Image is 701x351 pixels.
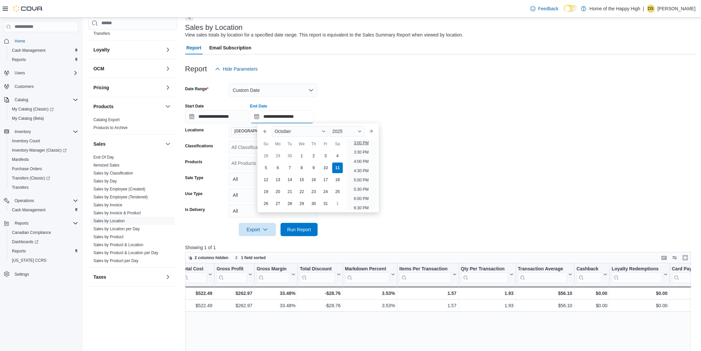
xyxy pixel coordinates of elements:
[12,128,78,136] span: Inventory
[4,34,78,296] nav: Complex example
[612,289,668,297] div: $0.00
[461,289,513,297] div: 1.93
[185,32,463,38] div: View sales totals by location for a specified date range. This report is equivalent to the Sales ...
[285,151,295,161] div: day-30
[15,84,34,89] span: Customers
[12,219,31,227] button: Reports
[275,129,291,134] span: October
[400,266,457,283] button: Items Per Transaction
[93,155,114,160] span: End Of Day
[9,174,78,182] span: Transfers (Classic)
[332,186,343,197] div: day-25
[185,65,207,73] h3: Report
[12,57,26,62] span: Reports
[12,106,54,112] span: My Catalog (Classic)
[257,289,296,297] div: 33.48%
[308,163,319,173] div: day-9
[366,126,376,137] button: Next month
[93,210,141,216] span: Sales by Invoice & Product
[1,36,81,46] button: Home
[461,266,508,272] div: Qty Per Transaction
[12,37,28,45] a: Home
[93,171,133,175] a: Sales by Classification
[93,84,109,91] h3: Pricing
[250,110,314,123] input: Press the down key to enter a popover containing a calendar. Press the escape key to close the po...
[272,126,328,137] div: Button. Open the month selector. October is currently selected.
[320,139,331,149] div: Fr
[461,266,508,283] div: Qty Per Transaction
[93,46,110,53] h3: Loyalty
[1,127,81,136] button: Inventory
[93,243,143,247] a: Sales by Product & Location
[9,146,78,154] span: Inventory Manager (Classic)
[351,185,371,193] li: 5:30 PM
[15,38,25,44] span: Home
[181,266,212,283] button: Total Cost
[7,174,81,183] a: Transfers (Classic)
[400,302,457,310] div: 1.57
[7,136,81,146] button: Inventory Count
[261,186,271,197] div: day-19
[400,289,457,297] div: 1.57
[93,274,163,280] button: Taxes
[93,117,120,122] a: Catalog Export
[285,175,295,185] div: day-14
[287,226,311,233] span: Run Report
[88,116,177,134] div: Products
[297,175,307,185] div: day-15
[285,163,295,173] div: day-7
[15,198,34,203] span: Operations
[93,274,106,280] h3: Taxes
[12,270,78,278] span: Settings
[9,174,53,182] a: Transfers (Classic)
[12,230,51,235] span: Canadian Compliance
[217,302,252,310] div: $262.97
[332,175,343,185] div: day-18
[9,206,78,214] span: Cash Management
[1,269,81,279] button: Settings
[235,128,286,134] span: [GEOGRAPHIC_DATA] - [GEOGRAPHIC_DATA] - Fire & Flower
[212,62,260,76] button: Hide Parameters
[577,266,602,272] div: Cashback
[300,266,341,283] button: Total Discount
[93,186,145,192] span: Sales by Employee (Created)
[345,289,395,297] div: 3.53%
[9,229,78,237] span: Canadian Compliance
[12,96,78,104] span: Catalog
[257,266,290,272] div: Gross Margin
[12,270,31,278] a: Settings
[93,141,106,147] h3: Sales
[671,254,679,262] button: Display options
[332,151,343,161] div: day-4
[15,129,31,134] span: Inventory
[518,289,572,297] div: $56.10
[320,186,331,197] div: day-24
[658,5,696,13] p: [PERSON_NAME]
[12,258,46,263] span: [US_STATE] CCRS
[9,183,78,191] span: Transfers
[15,272,29,277] span: Settings
[9,46,48,54] a: Cash Management
[300,289,341,297] div: -$28.76
[528,2,561,15] a: Feedback
[261,163,271,173] div: day-5
[185,175,203,180] label: Sale Type
[9,114,47,122] a: My Catalog (Beta)
[12,96,31,104] button: Catalog
[93,163,120,168] span: Itemized Sales
[181,289,212,297] div: $522.49
[9,206,48,214] a: Cash Management
[7,105,81,114] a: My Catalog (Classic)
[308,175,319,185] div: day-16
[400,266,452,283] div: Items Per Transaction
[12,148,67,153] span: Inventory Manager (Classic)
[351,167,371,175] li: 4:30 PM
[12,239,38,245] span: Dashboards
[518,266,572,283] button: Transaction Average
[297,163,307,173] div: day-8
[9,247,28,255] a: Reports
[400,266,452,272] div: Items Per Transaction
[93,125,128,130] span: Products to Archive
[9,165,78,173] span: Purchase Orders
